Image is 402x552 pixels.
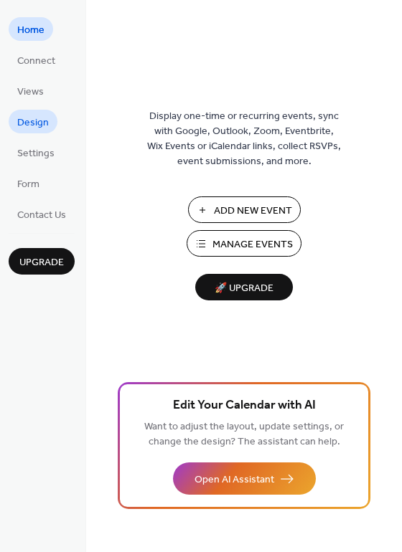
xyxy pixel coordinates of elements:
a: Views [9,79,52,103]
span: 🚀 Upgrade [204,279,284,298]
span: Views [17,85,44,100]
span: Manage Events [212,237,293,252]
span: Display one-time or recurring events, sync with Google, Outlook, Zoom, Eventbrite, Wix Events or ... [147,109,341,169]
button: Manage Events [187,230,301,257]
span: Connect [17,54,55,69]
span: Upgrade [19,255,64,270]
span: Open AI Assistant [195,472,274,487]
span: Want to adjust the layout, update settings, or change the design? The assistant can help. [144,417,344,452]
button: Upgrade [9,248,75,275]
span: Home [17,23,45,38]
a: Home [9,17,53,41]
span: Design [17,115,49,130]
a: Contact Us [9,202,75,226]
button: Open AI Assistant [173,462,316,495]
span: Contact Us [17,208,66,223]
a: Form [9,171,48,195]
button: Add New Event [188,196,301,223]
a: Connect [9,48,64,72]
a: Settings [9,141,63,164]
button: 🚀 Upgrade [195,274,293,300]
a: Design [9,110,57,133]
span: Edit Your Calendar with AI [173,396,316,416]
span: Form [17,177,39,192]
span: Settings [17,146,55,161]
span: Add New Event [214,204,292,219]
